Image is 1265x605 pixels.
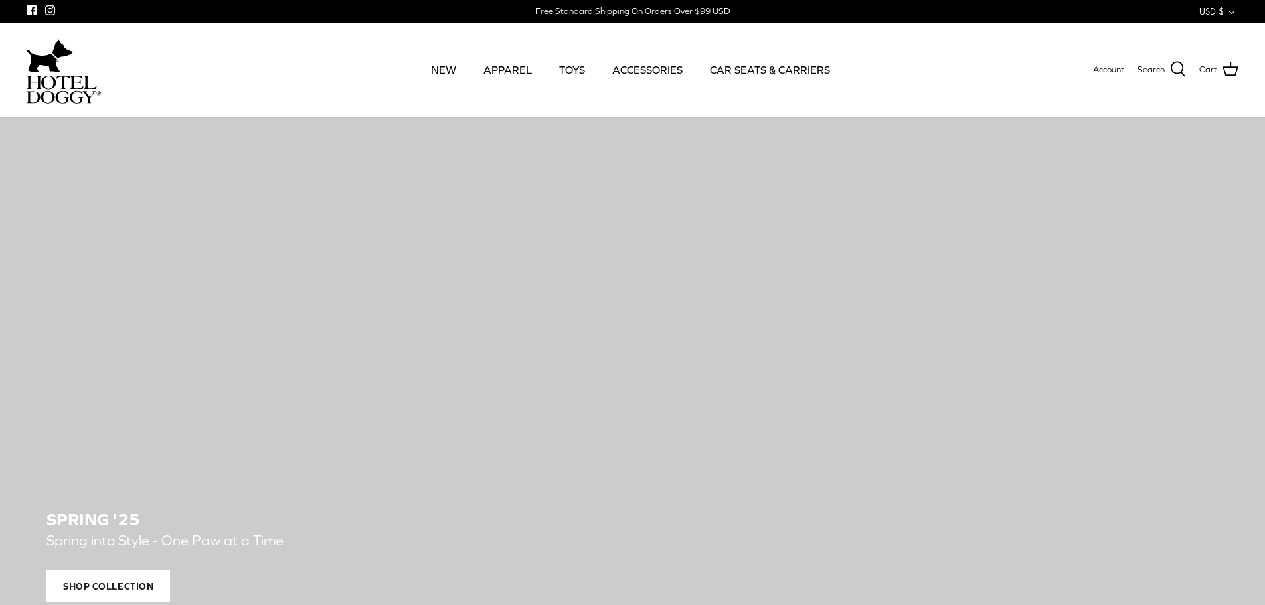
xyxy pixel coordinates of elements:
[46,529,651,553] p: Spring into Style - One Paw at a Time
[419,47,468,92] a: NEW
[27,36,101,104] a: hoteldoggycom
[27,36,73,76] img: dog-icon.svg
[1138,63,1165,77] span: Search
[46,510,1219,529] h2: SPRING '25
[197,47,1064,92] div: Primary navigation
[27,76,101,104] img: hoteldoggycom
[27,5,37,15] a: Facebook
[535,1,730,21] a: Free Standard Shipping On Orders Over $99 USD
[1093,63,1124,77] a: Account
[547,47,597,92] a: TOYS
[1199,63,1217,77] span: Cart
[600,47,695,92] a: ACCESSORIES
[1093,64,1124,74] span: Account
[1199,61,1238,78] a: Cart
[1138,61,1186,78] a: Search
[535,5,730,17] div: Free Standard Shipping On Orders Over $99 USD
[45,5,55,15] a: Instagram
[698,47,842,92] a: CAR SEATS & CARRIERS
[471,47,544,92] a: APPAREL
[46,570,170,602] span: Shop Collection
